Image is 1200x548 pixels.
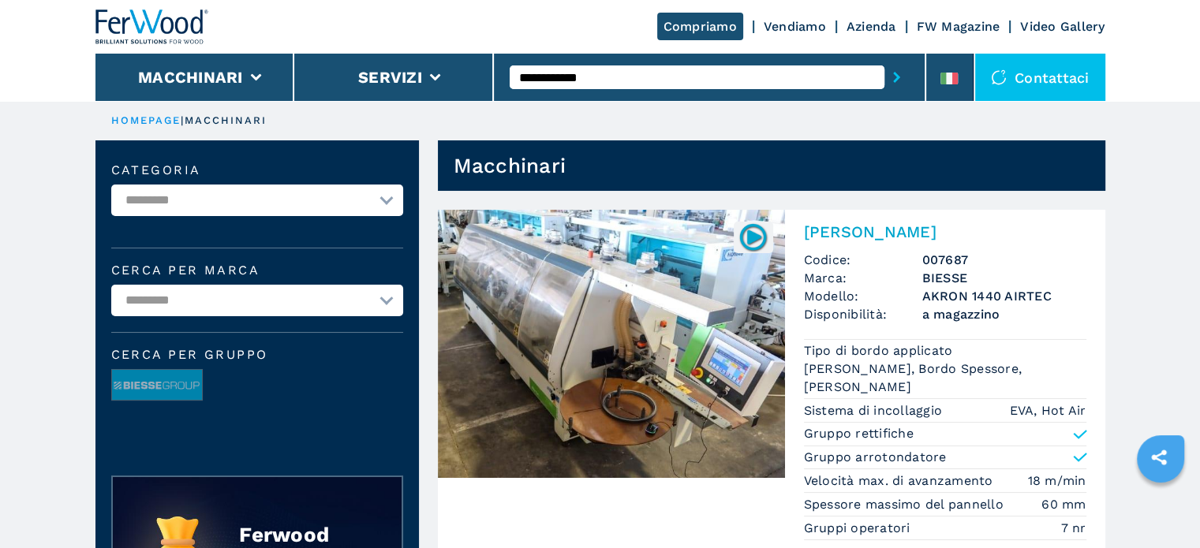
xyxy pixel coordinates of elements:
label: Categoria [111,164,403,177]
span: Codice: [804,251,922,269]
a: Azienda [847,19,896,34]
button: Macchinari [138,68,243,87]
em: 7 nr [1061,519,1086,537]
h3: BIESSE [922,269,1086,287]
span: | [181,114,184,126]
a: Vendiamo [764,19,826,34]
img: Contattaci [991,69,1007,85]
span: a magazzino [922,305,1086,323]
p: Spessore massimo del pannello [804,496,1008,513]
a: FW Magazine [917,19,1000,34]
p: Gruppo rettifiche [804,425,914,442]
p: Velocità max. di avanzamento [804,472,997,490]
a: Compriamo [657,13,743,40]
p: Sistema di incollaggio [804,402,947,419]
h3: 007687 [922,251,1086,269]
button: Servizi [358,68,422,87]
h2: [PERSON_NAME] [804,222,1086,241]
img: Bordatrice Singola BIESSE AKRON 1440 AIRTEC [438,210,785,478]
em: EVA, Hot Air [1010,401,1086,419]
img: image [112,370,202,401]
p: Gruppi operatori [804,520,914,537]
iframe: Chat [1133,477,1188,536]
p: Gruppo arrotondatore [804,449,947,466]
p: macchinari [185,114,267,128]
span: Cerca per Gruppo [111,349,403,361]
img: 007687 [738,222,768,252]
span: Modello: [804,287,922,305]
a: Video Gallery [1020,19,1105,34]
a: HOMEPAGE [111,114,181,126]
label: Cerca per marca [111,264,403,277]
span: Disponibilità: [804,305,922,323]
p: Tipo di bordo applicato [804,342,957,360]
em: 18 m/min [1028,472,1086,490]
h1: Macchinari [454,153,566,178]
img: Ferwood [95,9,209,44]
em: 60 mm [1041,495,1086,513]
span: Marca: [804,269,922,287]
em: [PERSON_NAME], Bordo Spessore, [PERSON_NAME] [804,360,1086,396]
div: Contattaci [975,54,1105,101]
a: sharethis [1139,438,1179,477]
h3: AKRON 1440 AIRTEC [922,287,1086,305]
button: submit-button [884,59,909,95]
